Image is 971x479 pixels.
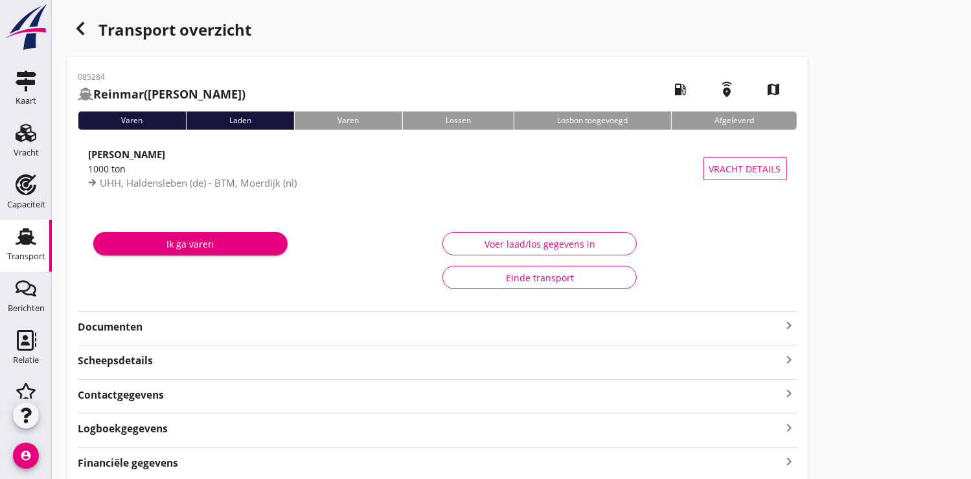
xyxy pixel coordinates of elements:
[453,271,626,285] div: Einde transport
[14,148,39,157] div: Vracht
[67,16,808,57] h1: Transport overzicht
[78,86,246,103] h2: ([PERSON_NAME])
[442,266,637,289] button: Einde transport
[453,237,626,251] div: Voer laad/los gegevens in
[78,456,178,471] strong: Financiële gegevens
[13,356,39,364] div: Relatie
[782,318,797,333] i: keyboard_arrow_right
[100,176,297,189] span: UHH, Haldensleben (de) - BTM, Moerdijk (nl)
[514,111,671,130] div: Losbon toegevoegd
[93,232,288,255] button: Ik ga varen
[756,71,792,108] i: map
[78,421,168,436] strong: Logboekgegevens
[78,353,153,368] strong: Scheepsdetails
[88,148,165,161] strong: [PERSON_NAME]
[709,71,746,108] i: emergency_share
[88,162,703,176] div: 1000 ton
[671,111,797,130] div: Afgeleverd
[93,86,144,102] strong: Reinmar
[402,111,514,130] div: Lossen
[7,200,45,209] div: Capaciteit
[709,162,781,176] span: Vracht details
[294,111,402,130] div: Varen
[78,388,164,403] strong: Contactgegevens
[7,252,45,261] div: Transport
[8,304,45,312] div: Berichten
[782,351,797,368] i: keyboard_arrow_right
[78,71,246,83] p: 085284
[703,157,787,180] button: Vracht details
[782,453,797,471] i: keyboard_arrow_right
[16,97,36,105] div: Kaart
[78,320,782,334] strong: Documenten
[78,140,797,197] a: [PERSON_NAME]1000 tonUHH, Haldensleben (de) - BTM, Moerdijk (nl)Vracht details
[186,111,295,130] div: Laden
[442,232,637,255] button: Voer laad/los gegevens in
[663,71,699,108] i: local_gas_station
[78,111,186,130] div: Varen
[3,3,49,51] img: logo-small.a267ee39.svg
[13,443,39,469] i: account_circle
[782,385,797,403] i: keyboard_arrow_right
[104,237,277,251] div: Ik ga varen
[782,419,797,436] i: keyboard_arrow_right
